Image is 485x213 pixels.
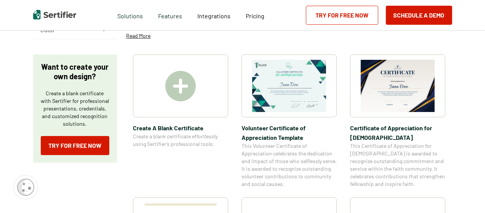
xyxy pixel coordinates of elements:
[242,54,337,188] a: Volunteer Certificate of Appreciation TemplateVolunteer Certificate of Appreciation TemplateThis ...
[133,133,228,148] span: Create a blank certificate effortlessly using Sertifier’s professional tools.
[306,6,378,25] a: Try for Free Now
[41,136,109,155] a: Try for Free Now
[350,54,445,188] a: Certificate of Appreciation for Church​Certificate of Appreciation for [DEMOGRAPHIC_DATA]​This Ce...
[117,10,143,20] span: Solutions
[126,32,151,40] p: Read More
[246,10,264,20] a: Pricing
[350,142,445,188] span: This Certificate of Appreciation for [DEMOGRAPHIC_DATA] is awarded to recognize outstanding commi...
[252,60,326,112] img: Volunteer Certificate of Appreciation Template
[242,142,337,188] span: This Volunteer Certificate of Appreciation celebrates the dedication and impact of those who self...
[242,123,337,142] span: Volunteer Certificate of Appreciation Template
[361,60,435,112] img: Certificate of Appreciation for Church​
[41,90,109,128] p: Create a blank certificate with Sertifier for professional presentations, credentials, and custom...
[41,62,109,81] p: Want to create your own design?
[33,10,76,19] img: Sertifier | Digital Credentialing Platform
[386,6,452,25] button: Schedule a Demo
[197,10,230,20] a: Integrations
[447,176,485,213] iframe: Chat Widget
[350,123,445,142] span: Certificate of Appreciation for [DEMOGRAPHIC_DATA]​
[246,12,264,19] span: Pricing
[17,179,34,196] img: Cookie Popup Icon
[158,10,182,20] span: Features
[197,12,230,19] span: Integrations
[133,123,228,133] span: Create A Blank Certificate
[165,71,196,101] img: Create A Blank Certificate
